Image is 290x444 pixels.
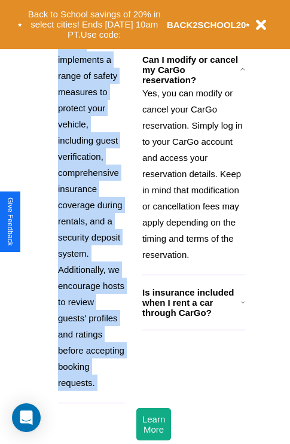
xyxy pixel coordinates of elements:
button: Back to School savings of 20% in select cities! Ends [DATE] 10am PT.Use code: [22,6,167,43]
p: CarGo implements a range of safety measures to protect your vehicle, including guest verification... [58,35,124,391]
h3: Is insurance included when I rent a car through CarGo? [142,287,241,318]
div: Give Feedback [6,197,14,246]
button: Learn More [136,408,171,440]
div: Open Intercom Messenger [12,403,41,432]
p: Yes, you can modify or cancel your CarGo reservation. Simply log in to your CarGo account and acc... [142,85,245,263]
h3: Can I modify or cancel my CarGo reservation? [142,54,240,85]
b: BACK2SCHOOL20 [167,20,246,30]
